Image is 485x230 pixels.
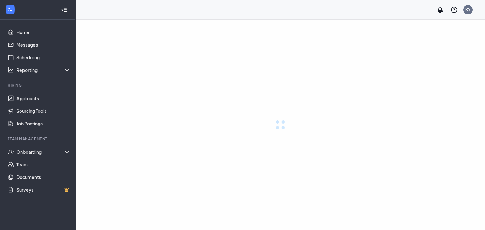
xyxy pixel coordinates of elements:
[16,117,70,130] a: Job Postings
[8,83,69,88] div: Hiring
[16,105,70,117] a: Sourcing Tools
[16,26,70,38] a: Home
[16,51,70,64] a: Scheduling
[16,38,70,51] a: Messages
[61,7,67,13] svg: Collapse
[465,7,470,12] div: KY
[16,149,71,155] div: Onboarding
[16,171,70,183] a: Documents
[7,6,13,13] svg: WorkstreamLogo
[16,92,70,105] a: Applicants
[436,6,444,14] svg: Notifications
[16,158,70,171] a: Team
[8,149,14,155] svg: UserCheck
[450,6,458,14] svg: QuestionInfo
[16,183,70,196] a: SurveysCrown
[16,67,71,73] div: Reporting
[8,136,69,141] div: Team Management
[8,67,14,73] svg: Analysis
